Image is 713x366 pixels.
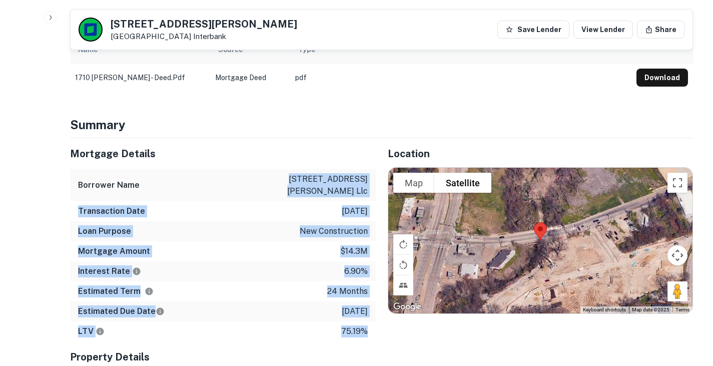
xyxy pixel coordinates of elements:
[70,36,693,92] div: scrollable content
[96,327,105,336] svg: LTVs displayed on the website are for informational purposes only and may be reported incorrectly...
[391,300,424,313] img: Google
[300,225,368,237] p: new construction
[434,173,491,193] button: Show satellite imagery
[663,286,713,334] iframe: Chat Widget
[342,205,368,217] p: [DATE]
[210,64,290,92] td: Mortgage Deed
[78,205,145,217] h6: Transaction Date
[70,116,693,134] h4: Summary
[78,325,105,337] h6: LTV
[393,255,413,275] button: Rotate map counterclockwise
[78,305,165,317] h6: Estimated Due Date
[70,146,376,161] h5: Mortgage Details
[78,285,154,297] h6: Estimated Term
[278,173,368,197] p: [STREET_ADDRESS][PERSON_NAME] llc
[290,64,631,92] td: pdf
[78,265,141,277] h6: Interest Rate
[393,173,434,193] button: Show street map
[636,69,688,87] button: Download
[145,287,154,296] svg: Term is based on a standard schedule for this type of loan.
[111,32,297,41] p: [GEOGRAPHIC_DATA]
[341,325,368,337] p: 75.19%
[78,245,150,257] h6: Mortgage Amount
[342,305,368,317] p: [DATE]
[132,267,141,276] svg: The interest rates displayed on the website are for informational purposes only and may be report...
[391,300,424,313] a: Open this area in Google Maps (opens a new window)
[667,173,687,193] button: Toggle fullscreen view
[637,21,684,39] button: Share
[327,285,368,297] p: 24 months
[344,265,368,277] p: 6.90%
[78,225,131,237] h6: Loan Purpose
[393,275,413,295] button: Tilt map
[497,21,569,39] button: Save Lender
[393,234,413,254] button: Rotate map clockwise
[583,306,626,313] button: Keyboard shortcuts
[111,19,297,29] h5: [STREET_ADDRESS][PERSON_NAME]
[78,179,140,191] h6: Borrower Name
[573,21,633,39] a: View Lender
[632,307,669,312] span: Map data ©2025
[667,245,687,265] button: Map camera controls
[193,32,226,41] a: Interbank
[70,349,376,364] h5: Property Details
[667,281,687,301] button: Drag Pegman onto the map to open Street View
[156,307,165,316] svg: Estimate is based on a standard schedule for this type of loan.
[388,146,693,161] h5: Location
[70,64,210,92] td: 1710 [PERSON_NAME] - deed.pdf
[340,245,368,257] p: $14.3m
